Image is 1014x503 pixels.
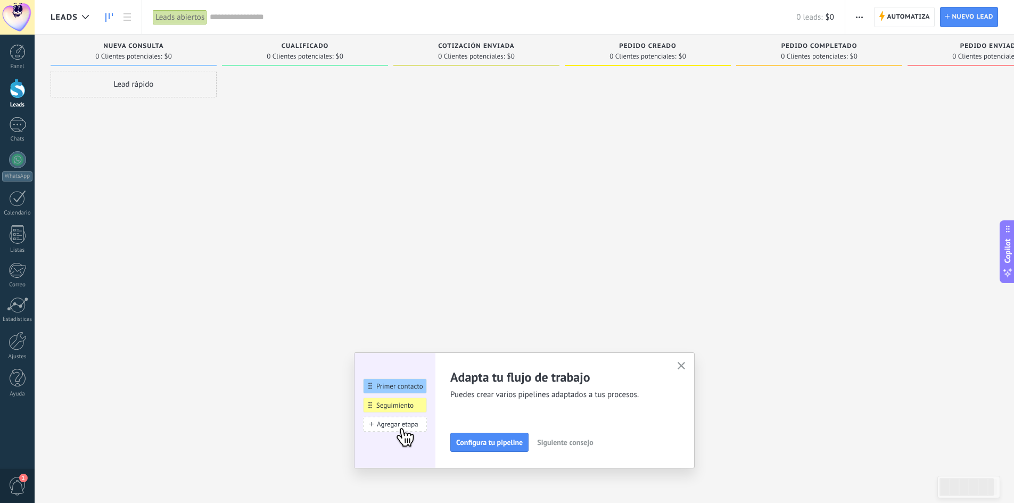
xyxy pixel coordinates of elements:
span: Nueva consulta [103,43,163,50]
div: Calendario [2,210,33,217]
span: Configura tu pipeline [456,439,523,446]
span: Cotización enviada [438,43,515,50]
span: Copilot [1002,238,1013,263]
span: $0 [850,53,858,60]
span: $0 [164,53,172,60]
span: Pedido completado [781,43,858,50]
div: Pedido completado [741,43,897,52]
span: Pedido creado [619,43,676,50]
div: Lead rápido [51,71,217,97]
span: 0 Clientes potenciales: [609,53,676,60]
a: Automatiza [874,7,935,27]
span: Nuevo lead [952,7,993,27]
span: $0 [679,53,686,60]
div: Estadísticas [2,316,33,323]
div: Panel [2,63,33,70]
span: Siguiente consejo [537,439,593,446]
span: 1 [19,474,28,482]
span: Cualificado [282,43,329,50]
span: 0 Clientes potenciales: [781,53,847,60]
span: $0 [336,53,343,60]
div: Nueva consulta [56,43,211,52]
span: 0 Clientes potenciales: [438,53,505,60]
div: Cotización enviada [399,43,554,52]
button: Siguiente consejo [532,434,598,450]
div: Pedido creado [570,43,726,52]
span: 0 Clientes potenciales: [95,53,162,60]
span: 0 Clientes potenciales: [267,53,333,60]
div: Listas [2,247,33,254]
div: WhatsApp [2,171,32,182]
button: Configura tu pipeline [450,433,529,452]
div: Leads [2,102,33,109]
h2: Adapta tu flujo de trabajo [450,369,664,385]
span: Leads [51,12,78,22]
span: $0 [507,53,515,60]
span: Automatiza [887,7,930,27]
div: Cualificado [227,43,383,52]
a: Nuevo lead [940,7,998,27]
span: $0 [826,12,834,22]
span: 0 leads: [796,12,822,22]
div: Ajustes [2,353,33,360]
div: Leads abiertos [153,10,207,25]
div: Ayuda [2,391,33,398]
div: Chats [2,136,33,143]
div: Correo [2,282,33,288]
span: Puedes crear varios pipelines adaptados a tus procesos. [450,390,664,400]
